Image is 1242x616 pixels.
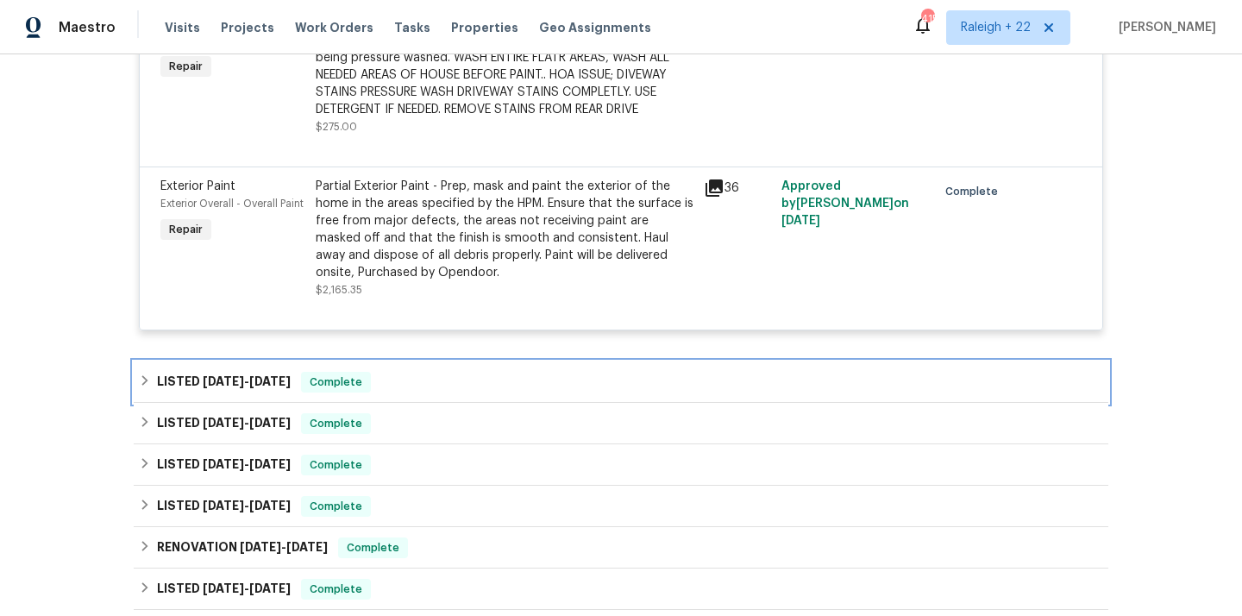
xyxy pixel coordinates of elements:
[203,375,291,387] span: -
[303,581,369,598] span: Complete
[945,183,1005,200] span: Complete
[203,458,291,470] span: -
[781,215,820,227] span: [DATE]
[316,15,693,118] div: Pressure wash the driveways/walkways as directed by the PM. Ensure that all debris and residue ar...
[157,496,291,517] h6: LISTED
[203,500,291,512] span: -
[249,582,291,594] span: [DATE]
[221,19,274,36] span: Projects
[451,19,518,36] span: Properties
[160,198,304,209] span: Exterior Overall - Overall Paint
[157,413,291,434] h6: LISTED
[157,455,291,475] h6: LISTED
[203,375,244,387] span: [DATE]
[134,486,1108,527] div: LISTED [DATE]-[DATE]Complete
[134,444,1108,486] div: LISTED [DATE]-[DATE]Complete
[316,285,362,295] span: $2,165.35
[157,537,328,558] h6: RENOVATION
[316,178,693,281] div: Partial Exterior Paint - Prep, mask and paint the exterior of the home in the areas specified by ...
[240,541,328,553] span: -
[539,19,651,36] span: Geo Assignments
[303,415,369,432] span: Complete
[249,417,291,429] span: [DATE]
[249,500,291,512] span: [DATE]
[781,180,909,227] span: Approved by [PERSON_NAME] on
[160,180,235,192] span: Exterior Paint
[249,375,291,387] span: [DATE]
[165,19,200,36] span: Visits
[203,458,244,470] span: [DATE]
[134,403,1108,444] div: LISTED [DATE]-[DATE]Complete
[295,19,373,36] span: Work Orders
[59,19,116,36] span: Maestro
[961,19,1031,36] span: Raleigh + 22
[303,374,369,391] span: Complete
[134,361,1108,403] div: LISTED [DATE]-[DATE]Complete
[316,122,357,132] span: $275.00
[162,58,210,75] span: Repair
[157,579,291,600] h6: LISTED
[134,527,1108,569] div: RENOVATION [DATE]-[DATE]Complete
[157,372,291,393] h6: LISTED
[203,582,244,594] span: [DATE]
[240,541,281,553] span: [DATE]
[394,22,430,34] span: Tasks
[340,539,406,556] span: Complete
[303,456,369,474] span: Complete
[162,221,210,238] span: Repair
[704,178,771,198] div: 36
[249,458,291,470] span: [DATE]
[134,569,1108,610] div: LISTED [DATE]-[DATE]Complete
[921,10,933,28] div: 415
[303,498,369,515] span: Complete
[203,500,244,512] span: [DATE]
[203,417,244,429] span: [DATE]
[203,417,291,429] span: -
[1112,19,1216,36] span: [PERSON_NAME]
[286,541,328,553] span: [DATE]
[203,582,291,594] span: -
